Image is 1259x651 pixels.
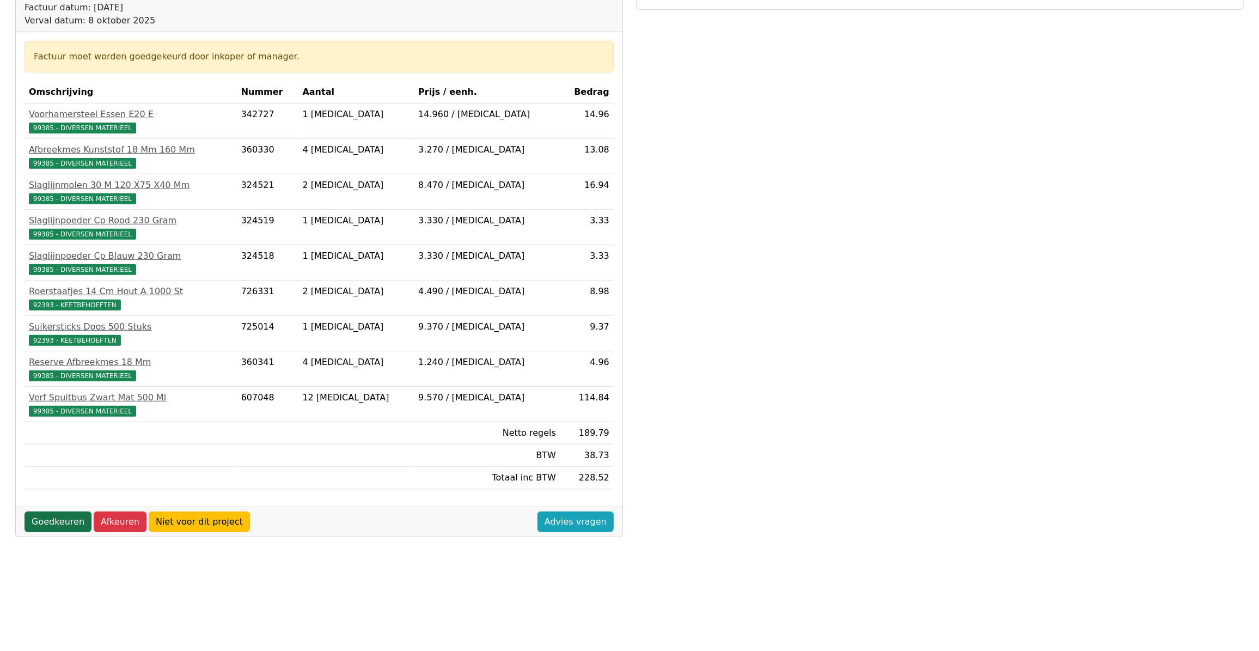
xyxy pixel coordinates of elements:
div: 14.960 / [MEDICAL_DATA] [418,108,556,121]
span: 99385 - DIVERSEN MATERIEEL [29,406,136,417]
div: 3.330 / [MEDICAL_DATA] [418,250,556,263]
div: Verval datum: 8 oktober 2025 [25,14,336,27]
a: Goedkeuren [25,512,91,532]
td: 607048 [237,387,298,422]
td: 14.96 [560,104,614,139]
td: 324519 [237,210,298,245]
td: 16.94 [560,174,614,210]
div: 1.240 / [MEDICAL_DATA] [418,356,556,369]
div: 2 [MEDICAL_DATA] [303,285,410,298]
div: 3.270 / [MEDICAL_DATA] [418,143,556,156]
div: 2 [MEDICAL_DATA] [303,179,410,192]
div: Slaglijnpoeder Cp Rood 230 Gram [29,214,233,227]
span: 99385 - DIVERSEN MATERIEEL [29,158,136,169]
th: Bedrag [560,81,614,104]
div: 4.490 / [MEDICAL_DATA] [418,285,556,298]
a: Slaglijnpoeder Cp Rood 230 Gram99385 - DIVERSEN MATERIEEL [29,214,233,240]
div: 12 [MEDICAL_DATA] [303,391,410,404]
a: Voorhamersteel Essen E20 E99385 - DIVERSEN MATERIEEL [29,108,233,134]
a: Suikersticks Doos 500 Stuks92393 - KEETBEHOEFTEN [29,320,233,346]
td: 360341 [237,351,298,387]
td: 228.52 [560,467,614,489]
td: Totaal inc BTW [414,467,560,489]
th: Omschrijving [25,81,237,104]
td: 8.98 [560,281,614,316]
div: 1 [MEDICAL_DATA] [303,108,410,121]
td: Netto regels [414,422,560,445]
div: Slaglijnmolen 30 M 120 X75 X40 Mm [29,179,233,192]
div: 1 [MEDICAL_DATA] [303,320,410,333]
td: 324518 [237,245,298,281]
div: 9.370 / [MEDICAL_DATA] [418,320,556,333]
td: 324521 [237,174,298,210]
div: Roerstaafjes 14 Cm Hout A 1000 St [29,285,233,298]
div: Factuur moet worden goedgekeurd door inkoper of manager. [34,50,604,63]
div: Suikersticks Doos 500 Stuks [29,320,233,333]
span: 99385 - DIVERSEN MATERIEEL [29,193,136,204]
a: Afbreekmes Kunststof 18 Mm 160 Mm99385 - DIVERSEN MATERIEEL [29,143,233,169]
td: 4.96 [560,351,614,387]
div: Slaglijnpoeder Cp Blauw 230 Gram [29,250,233,263]
td: 13.08 [560,139,614,174]
td: 726331 [237,281,298,316]
span: 99385 - DIVERSEN MATERIEEL [29,229,136,240]
td: 342727 [237,104,298,139]
a: Roerstaafjes 14 Cm Hout A 1000 St92393 - KEETBEHOEFTEN [29,285,233,311]
a: Reserve Afbreekmes 18 Mm99385 - DIVERSEN MATERIEEL [29,356,233,382]
div: 3.330 / [MEDICAL_DATA] [418,214,556,227]
a: Verf Spuitbus Zwart Mat 500 Ml99385 - DIVERSEN MATERIEEL [29,391,233,417]
td: 3.33 [560,245,614,281]
div: 1 [MEDICAL_DATA] [303,214,410,227]
div: 1 [MEDICAL_DATA] [303,250,410,263]
div: Afbreekmes Kunststof 18 Mm 160 Mm [29,143,233,156]
span: 92393 - KEETBEHOEFTEN [29,335,121,346]
a: Advies vragen [537,512,614,532]
td: 360330 [237,139,298,174]
div: 4 [MEDICAL_DATA] [303,356,410,369]
td: BTW [414,445,560,467]
div: Voorhamersteel Essen E20 E [29,108,233,121]
span: 99385 - DIVERSEN MATERIEEL [29,370,136,381]
div: 4 [MEDICAL_DATA] [303,143,410,156]
a: Niet voor dit project [149,512,250,532]
a: Slaglijnpoeder Cp Blauw 230 Gram99385 - DIVERSEN MATERIEEL [29,250,233,276]
a: Slaglijnmolen 30 M 120 X75 X40 Mm99385 - DIVERSEN MATERIEEL [29,179,233,205]
td: 189.79 [560,422,614,445]
th: Nummer [237,81,298,104]
div: 9.570 / [MEDICAL_DATA] [418,391,556,404]
td: 38.73 [560,445,614,467]
td: 114.84 [560,387,614,422]
div: Verf Spuitbus Zwart Mat 500 Ml [29,391,233,404]
a: Afkeuren [94,512,146,532]
span: 99385 - DIVERSEN MATERIEEL [29,264,136,275]
div: Reserve Afbreekmes 18 Mm [29,356,233,369]
td: 9.37 [560,316,614,351]
div: 8.470 / [MEDICAL_DATA] [418,179,556,192]
th: Prijs / eenh. [414,81,560,104]
td: 725014 [237,316,298,351]
span: 99385 - DIVERSEN MATERIEEL [29,123,136,133]
div: Factuur datum: [DATE] [25,1,336,14]
td: 3.33 [560,210,614,245]
th: Aantal [298,81,414,104]
span: 92393 - KEETBEHOEFTEN [29,300,121,311]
